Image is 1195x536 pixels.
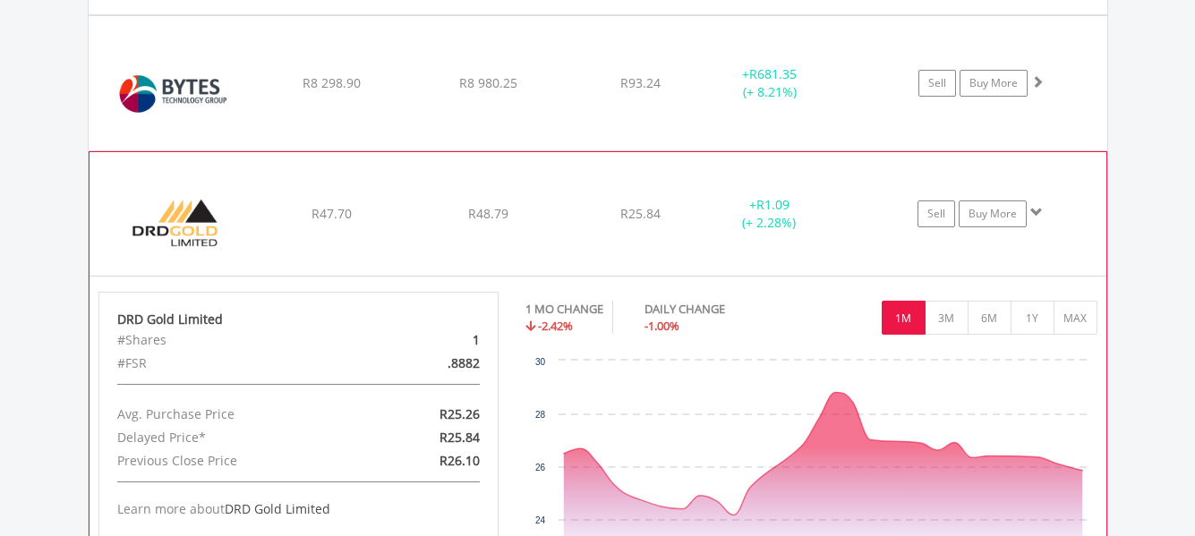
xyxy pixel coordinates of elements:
[620,74,661,91] span: R93.24
[749,65,797,82] span: R681.35
[535,357,546,367] text: 30
[918,200,955,227] a: Sell
[535,410,546,420] text: 28
[535,463,546,472] text: 26
[225,500,330,517] span: DRD Gold Limited
[104,426,363,449] div: Delayed Price*
[459,74,517,91] span: R8 980.25
[303,74,361,91] span: R8 298.90
[644,301,788,318] div: DAILY CHANGE
[959,200,1027,227] a: Buy More
[104,328,363,352] div: #Shares
[98,174,252,271] img: EQU.ZA.DRD.png
[104,403,363,426] div: Avg. Purchase Price
[968,301,1011,335] button: 6M
[104,449,363,472] div: Previous Close Price
[535,515,546,525] text: 24
[703,65,838,101] div: + (+ 8.21%)
[312,205,352,222] span: R47.70
[1011,301,1054,335] button: 1Y
[117,311,481,328] div: DRD Gold Limited
[644,318,679,334] span: -1.00%
[960,70,1028,97] a: Buy More
[702,196,836,232] div: + (+ 2.28%)
[117,500,481,518] div: Learn more about
[918,70,956,97] a: Sell
[1054,301,1097,335] button: MAX
[440,452,480,469] span: R26.10
[925,301,969,335] button: 3M
[468,205,508,222] span: R48.79
[882,301,926,335] button: 1M
[98,38,252,146] img: EQU.ZA.BYI.png
[363,352,493,375] div: .8882
[620,205,661,222] span: R25.84
[440,429,480,446] span: R25.84
[363,328,493,352] div: 1
[756,196,790,213] span: R1.09
[525,301,603,318] div: 1 MO CHANGE
[104,352,363,375] div: #FSR
[538,318,573,334] span: -2.42%
[440,405,480,422] span: R25.26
